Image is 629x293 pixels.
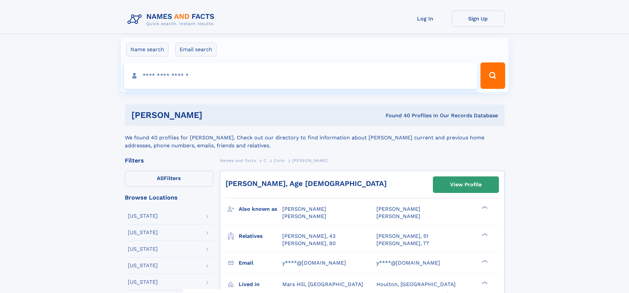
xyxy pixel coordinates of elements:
div: Filters [125,158,213,164]
div: [US_STATE] [128,213,158,219]
div: ❯ [480,205,488,210]
a: C [263,156,266,165]
a: [PERSON_NAME], 43 [282,233,335,240]
div: Browse Locations [125,195,213,201]
h3: Lived in [239,279,282,290]
span: [PERSON_NAME] [292,158,328,163]
input: search input [124,62,478,89]
a: [PERSON_NAME], Age [DEMOGRAPHIC_DATA] [226,179,387,188]
div: ❯ [480,280,488,285]
span: All [157,175,164,181]
a: Names and Facts [220,156,256,165]
img: Logo Names and Facts [125,11,220,28]
div: [US_STATE] [128,279,158,285]
div: ❯ [480,232,488,237]
h1: [PERSON_NAME] [131,111,294,119]
a: [PERSON_NAME], 51 [376,233,428,240]
span: Corio [274,158,285,163]
button: Search Button [480,62,505,89]
label: Email search [175,43,217,56]
label: Filters [125,171,213,187]
span: [PERSON_NAME] [282,206,326,212]
div: [US_STATE] [128,230,158,235]
div: ❯ [480,259,488,263]
a: [PERSON_NAME], 77 [376,240,429,247]
span: [PERSON_NAME] [282,213,326,219]
a: [PERSON_NAME], 80 [282,240,336,247]
a: Sign Up [452,11,505,27]
h3: Relatives [239,231,282,242]
label: Name search [126,43,168,56]
div: [US_STATE] [128,263,158,268]
a: Log In [399,11,452,27]
span: Houlton, [GEOGRAPHIC_DATA] [376,281,456,287]
div: We found 40 profiles for [PERSON_NAME]. Check out our directory to find information about [PERSON... [125,126,505,150]
a: View Profile [433,177,499,193]
span: C [263,158,266,163]
h3: Also known as [239,203,282,215]
h3: Email [239,257,282,269]
span: Mars Hill, [GEOGRAPHIC_DATA] [282,281,363,287]
span: [PERSON_NAME] [376,213,420,219]
div: Found 40 Profiles In Our Records Database [294,112,498,119]
span: [PERSON_NAME] [376,206,420,212]
div: View Profile [450,177,482,192]
a: Corio [274,156,285,165]
div: [US_STATE] [128,246,158,252]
